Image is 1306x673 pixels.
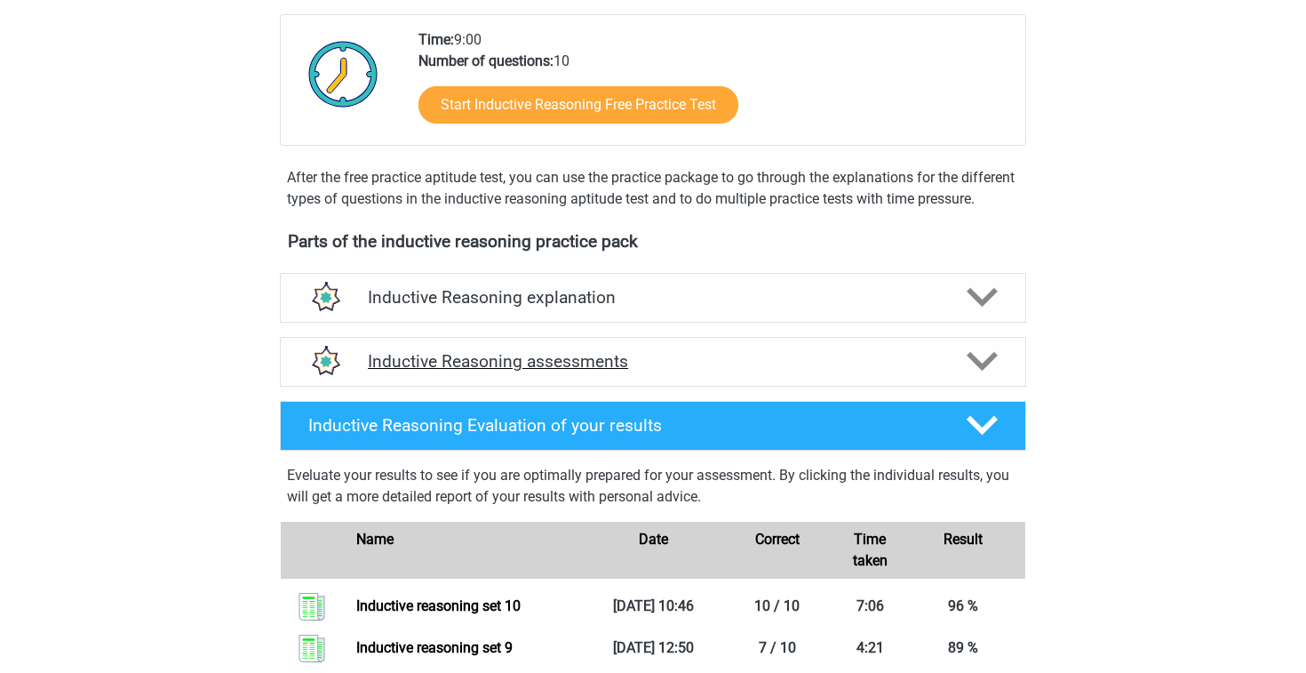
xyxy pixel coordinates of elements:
[418,31,454,48] b: Time:
[840,529,902,572] div: Time taken
[418,86,738,124] a: Start Inductive Reasoning Free Practice Test
[591,529,715,572] div: Date
[280,167,1026,210] div: After the free practice aptitude test, you can use the practice package to go through the explana...
[343,529,591,572] div: Name
[308,415,938,436] h4: Inductive Reasoning Evaluation of your results
[356,597,521,614] a: Inductive reasoning set 10
[302,339,347,384] img: inductive reasoning assessments
[715,529,840,572] div: Correct
[356,639,513,656] a: Inductive reasoning set 9
[418,52,553,69] b: Number of questions:
[273,337,1033,387] a: assessments Inductive Reasoning assessments
[901,529,1025,572] div: Result
[368,351,938,372] h4: Inductive Reasoning assessments
[273,401,1033,451] a: Inductive Reasoning Evaluation of your results
[302,275,347,320] img: inductive reasoning explanations
[368,287,938,308] h4: Inductive Reasoning explanation
[287,465,1019,508] p: Eveluate your results to see if you are optimally prepared for your assessment. By clicking the i...
[405,29,1024,145] div: 9:00 10
[273,273,1033,323] a: explanations Inductive Reasoning explanation
[299,29,388,118] img: Clock
[288,231,1018,252] h4: Parts of the inductive reasoning practice pack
